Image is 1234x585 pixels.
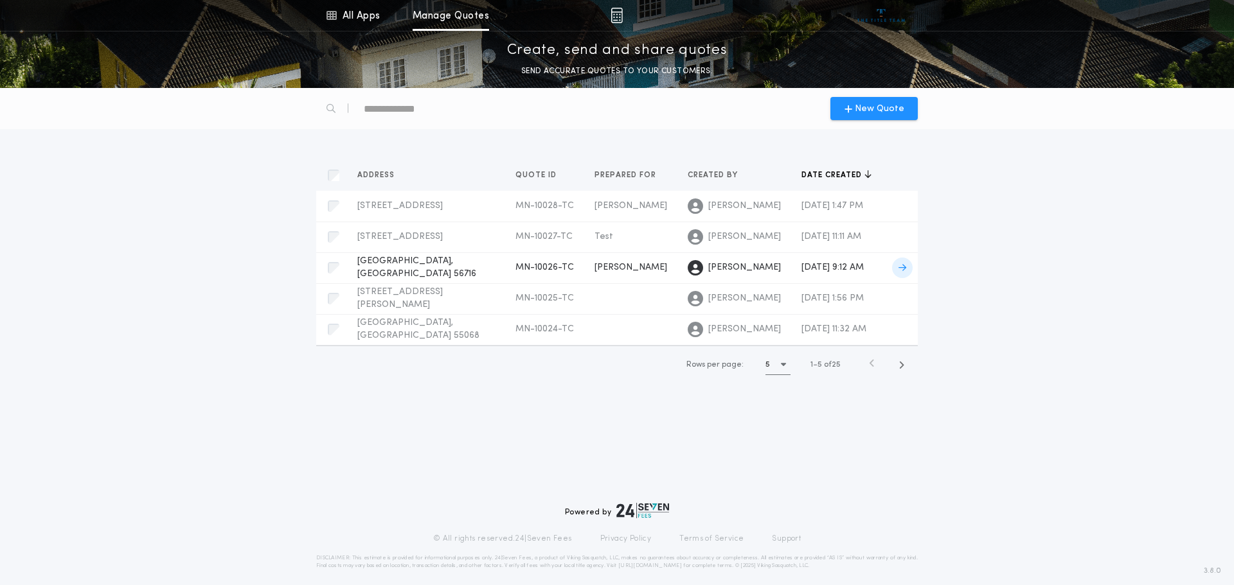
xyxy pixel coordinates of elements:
span: New Quote [855,102,904,116]
span: [PERSON_NAME] [708,200,781,213]
img: img [611,8,623,23]
span: MN-10024-TC [515,324,574,334]
span: MN-10027-TC [515,232,573,241]
span: [STREET_ADDRESS] [357,201,443,211]
span: [GEOGRAPHIC_DATA], [GEOGRAPHIC_DATA] 56716 [357,256,476,279]
p: DISCLAIMER: This estimate is provided for informational purposes only. 24|Seven Fees, a product o... [316,554,918,570]
span: of 25 [824,359,841,371]
span: Address [357,170,397,180]
span: [STREET_ADDRESS][PERSON_NAME] [357,287,443,310]
span: [GEOGRAPHIC_DATA], [GEOGRAPHIC_DATA] 55068 [357,318,479,340]
a: Terms of Service [679,534,744,544]
span: Rows per page: [686,361,744,369]
span: MN-10026-TC [515,263,574,272]
span: Date created [801,170,864,180]
span: Created by [688,170,740,180]
span: [PERSON_NAME] [708,292,781,305]
button: 5 [765,354,791,375]
span: [PERSON_NAME] [595,201,667,211]
button: New Quote [830,97,918,120]
span: [PERSON_NAME] [708,231,781,243]
span: [DATE] 11:11 AM [801,232,861,241]
span: Test [595,232,613,241]
span: [PERSON_NAME] [708,323,781,336]
span: [PERSON_NAME] [595,263,667,272]
a: Privacy Policy [600,534,652,544]
img: logo [616,503,669,518]
h1: 5 [765,358,770,371]
p: © All rights reserved. 24|Seven Fees [433,534,572,544]
span: [DATE] 11:32 AM [801,324,866,334]
a: [URL][DOMAIN_NAME] [618,563,682,568]
span: 3.8.0 [1204,565,1221,577]
div: Powered by [565,503,669,518]
span: 5 [818,361,822,369]
button: Quote ID [515,169,566,182]
span: [PERSON_NAME] [708,261,781,274]
button: Created by [688,169,747,182]
p: Create, send and share quotes [507,40,728,61]
span: Quote ID [515,170,559,180]
span: 1 [810,361,813,369]
span: [DATE] 1:56 PM [801,293,864,303]
span: [DATE] 9:12 AM [801,263,864,272]
span: MN-10028-TC [515,201,574,211]
span: Prepared for [595,170,659,180]
button: Date created [801,169,872,182]
p: SEND ACCURATE QUOTES TO YOUR CUSTOMERS. [521,65,713,78]
a: Support [772,534,801,544]
img: vs-icon [857,9,906,22]
span: [DATE] 1:47 PM [801,201,863,211]
span: [STREET_ADDRESS] [357,232,443,241]
span: MN-10025-TC [515,293,574,303]
button: Address [357,169,404,182]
